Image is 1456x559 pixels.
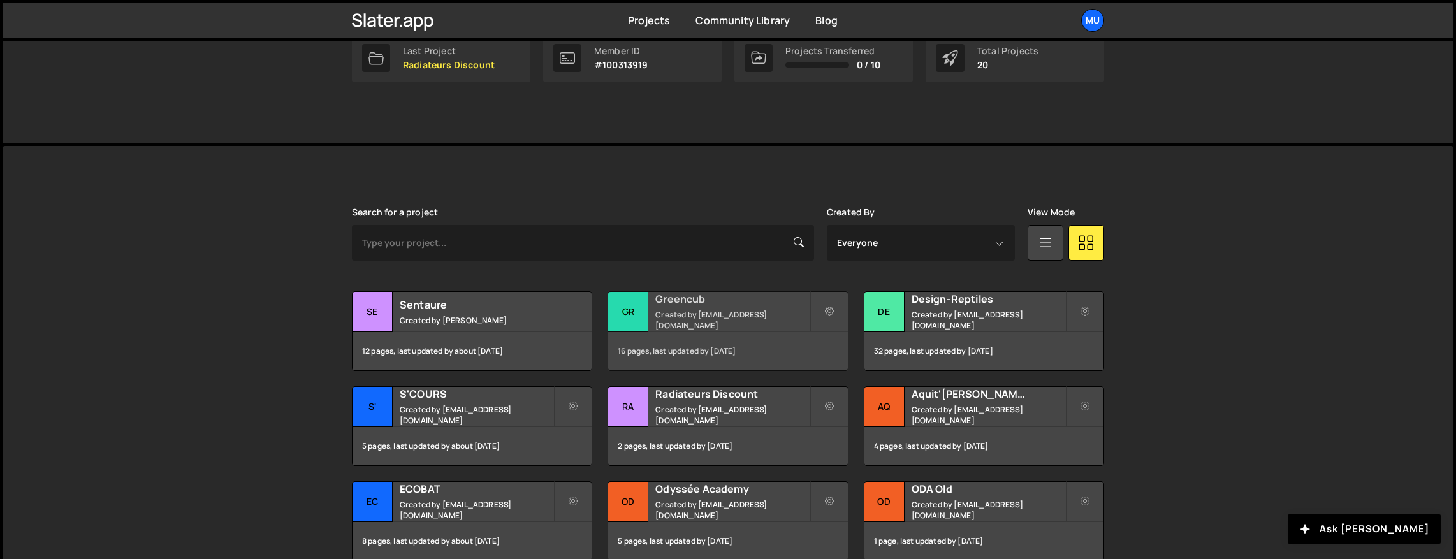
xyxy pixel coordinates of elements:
a: Aq Aquit'[PERSON_NAME] Created by [EMAIL_ADDRESS][DOMAIN_NAME] 4 pages, last updated by [DATE] [864,386,1104,466]
h2: S'COURS [400,387,553,401]
div: Total Projects [977,46,1038,56]
small: Created by [EMAIL_ADDRESS][DOMAIN_NAME] [912,499,1065,521]
p: #100313919 [594,60,648,70]
h2: Radiateurs Discount [655,387,809,401]
div: 2 pages, last updated by [DATE] [608,427,847,465]
h2: ODA Old [912,482,1065,496]
h2: Greencub [655,292,809,306]
div: 16 pages, last updated by [DATE] [608,332,847,370]
div: Member ID [594,46,648,56]
div: Se [353,292,393,332]
small: Created by [PERSON_NAME] [400,315,553,326]
div: 4 pages, last updated by [DATE] [864,427,1103,465]
button: Ask [PERSON_NAME] [1288,514,1441,544]
h2: Aquit'[PERSON_NAME] [912,387,1065,401]
div: EC [353,482,393,522]
a: Se Sentaure Created by [PERSON_NAME] 12 pages, last updated by about [DATE] [352,291,592,371]
a: Gr Greencub Created by [EMAIL_ADDRESS][DOMAIN_NAME] 16 pages, last updated by [DATE] [608,291,848,371]
div: 32 pages, last updated by [DATE] [864,332,1103,370]
a: Projects [628,13,670,27]
small: Created by [EMAIL_ADDRESS][DOMAIN_NAME] [400,499,553,521]
a: S' S'COURS Created by [EMAIL_ADDRESS][DOMAIN_NAME] 5 pages, last updated by about [DATE] [352,386,592,466]
small: Created by [EMAIL_ADDRESS][DOMAIN_NAME] [655,309,809,331]
div: Last Project [403,46,495,56]
h2: ECOBAT [400,482,553,496]
div: S' [353,387,393,427]
input: Type your project... [352,225,814,261]
h2: Odyssée Academy [655,482,809,496]
a: Last Project Radiateurs Discount [352,34,530,82]
div: Aq [864,387,905,427]
small: Created by [EMAIL_ADDRESS][DOMAIN_NAME] [912,309,1065,331]
div: Projects Transferred [785,46,880,56]
small: Created by [EMAIL_ADDRESS][DOMAIN_NAME] [400,404,553,426]
label: Search for a project [352,207,438,217]
small: Created by [EMAIL_ADDRESS][DOMAIN_NAME] [655,404,809,426]
small: Created by [EMAIL_ADDRESS][DOMAIN_NAME] [655,499,809,521]
div: OD [864,482,905,522]
div: Ra [608,387,648,427]
p: 20 [977,60,1038,70]
div: De [864,292,905,332]
a: Ra Radiateurs Discount Created by [EMAIL_ADDRESS][DOMAIN_NAME] 2 pages, last updated by [DATE] [608,386,848,466]
p: Radiateurs Discount [403,60,495,70]
label: Created By [827,207,875,217]
span: 0 / 10 [857,60,880,70]
a: Blog [815,13,838,27]
div: 5 pages, last updated by about [DATE] [353,427,592,465]
a: Community Library [695,13,790,27]
div: 12 pages, last updated by about [DATE] [353,332,592,370]
label: View Mode [1028,207,1075,217]
div: Gr [608,292,648,332]
a: Mu [1081,9,1104,32]
h2: Design-Reptiles [912,292,1065,306]
a: De Design-Reptiles Created by [EMAIL_ADDRESS][DOMAIN_NAME] 32 pages, last updated by [DATE] [864,291,1104,371]
h2: Sentaure [400,298,553,312]
div: Od [608,482,648,522]
small: Created by [EMAIL_ADDRESS][DOMAIN_NAME] [912,404,1065,426]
